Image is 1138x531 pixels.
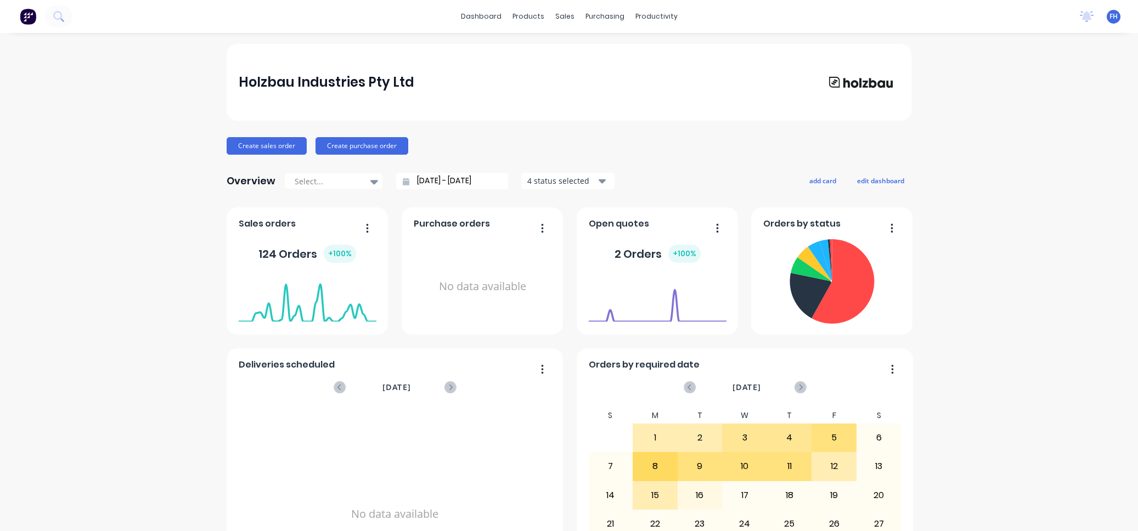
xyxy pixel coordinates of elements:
div: Overview [227,170,275,192]
div: products [507,8,550,25]
div: 11 [768,453,812,480]
div: 13 [857,453,901,480]
div: Holzbau Industries Pty Ltd [239,71,414,93]
div: 124 Orders [258,245,356,263]
div: 2 Orders [615,245,701,263]
div: 14 [589,482,633,509]
img: Factory [20,8,36,25]
span: FH [1109,12,1118,21]
span: [DATE] [382,381,411,393]
span: Orders by required date [589,358,700,371]
div: W [722,408,767,423]
div: 20 [857,482,901,509]
div: 15 [633,482,677,509]
div: 4 status selected [527,175,596,187]
span: Orders by status [763,217,841,230]
div: 5 [812,424,856,451]
div: 1 [633,424,677,451]
div: S [588,408,633,423]
div: 10 [723,453,767,480]
img: Holzbau Industries Pty Ltd [822,71,899,94]
div: S [857,408,902,423]
span: Purchase orders [414,217,490,230]
div: T [678,408,723,423]
button: Create sales order [227,137,307,155]
div: 7 [589,453,633,480]
div: 4 [768,424,812,451]
div: sales [550,8,580,25]
span: Sales orders [239,217,296,230]
div: 17 [723,482,767,509]
div: + 100 % [668,245,701,263]
div: purchasing [580,8,630,25]
div: 16 [678,482,722,509]
div: 12 [812,453,856,480]
div: 2 [678,424,722,451]
a: dashboard [455,8,507,25]
div: 18 [768,482,812,509]
div: 6 [857,424,901,451]
button: add card [802,173,843,188]
button: edit dashboard [850,173,911,188]
div: 9 [678,453,722,480]
div: No data available [414,235,551,338]
div: M [633,408,678,423]
div: F [812,408,857,423]
div: + 100 % [324,245,356,263]
button: Create purchase order [316,137,408,155]
div: 8 [633,453,677,480]
button: 4 status selected [521,173,615,189]
div: 19 [812,482,856,509]
div: 3 [723,424,767,451]
div: T [767,408,812,423]
span: Open quotes [589,217,649,230]
span: [DATE] [733,381,761,393]
div: productivity [630,8,683,25]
